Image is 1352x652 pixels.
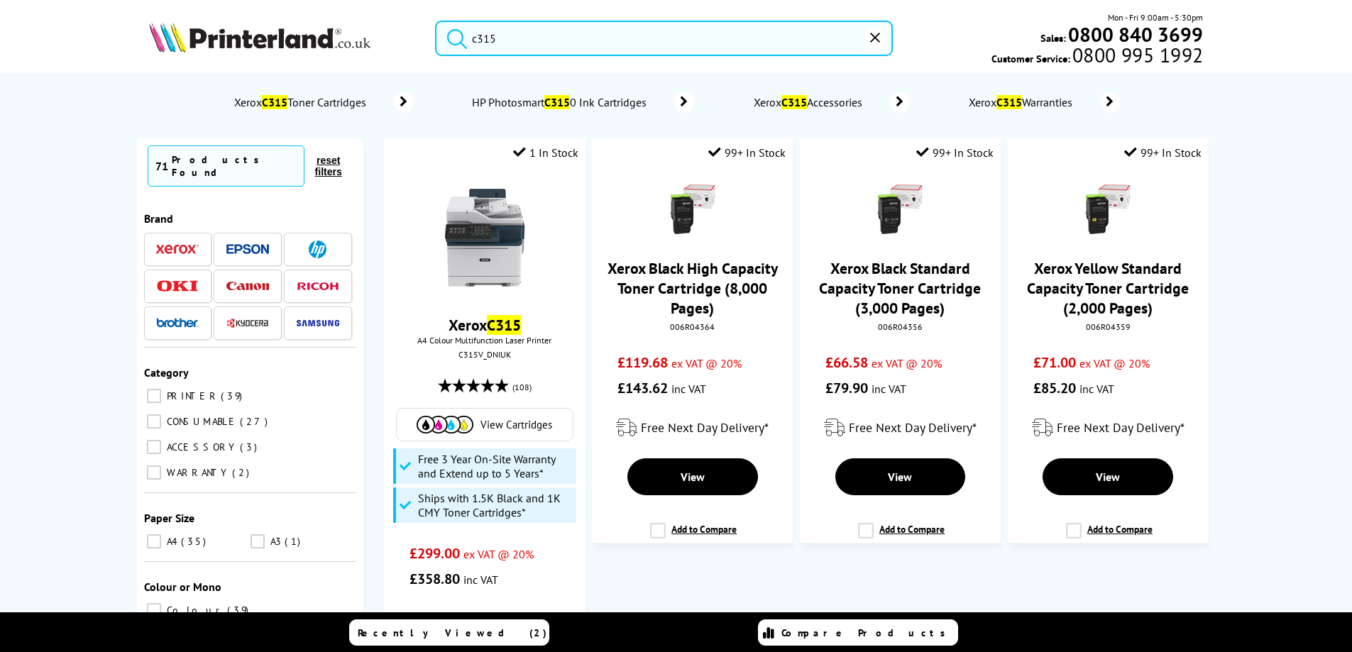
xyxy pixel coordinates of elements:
[967,95,1079,109] span: Xerox Warranties
[1057,419,1185,436] span: Free Next Day Delivery*
[1066,28,1203,41] a: 0800 840 3699
[708,145,786,160] div: 99+ In Stock
[1018,321,1198,332] div: 006R04359
[285,535,304,548] span: 1
[221,389,246,402] span: 39
[681,470,705,484] span: View
[888,470,912,484] span: View
[599,408,786,448] div: modal_delivery
[1124,145,1202,160] div: 99+ In Stock
[410,544,460,563] span: £299.00
[304,154,353,178] button: reset filters
[967,92,1120,112] a: XeroxC315Warranties
[410,609,559,635] li: 1.5p per mono page
[1083,184,1133,234] img: Xerox-006R04359-Yellow-Standard-Small.gif
[781,626,953,639] span: Compare Products
[297,320,339,326] img: Samsung
[163,604,226,617] span: Colour
[240,415,271,428] span: 27
[449,315,521,335] a: XeroxC315
[155,159,168,173] span: 71
[163,441,238,453] span: ACCESSORY
[144,511,194,525] span: Paper Size
[608,258,778,318] a: Xerox Black High Capacity Toner Cartridge (8,000 Pages)
[752,92,910,112] a: XeroxC315Accessories
[825,353,868,372] span: £66.58
[147,414,161,429] input: CONSUMABLE 27
[1033,379,1076,397] span: £85.20
[163,389,219,402] span: PRINTER
[404,416,566,433] a: View Cartridges
[1043,458,1173,495] a: View
[163,466,231,479] span: WARRANTY
[147,465,161,480] input: WARRANTY 2
[825,379,868,397] span: £79.90
[1079,382,1114,396] span: inc VAT
[1033,353,1076,372] span: £71.00
[262,95,287,109] mark: C315
[471,92,695,112] a: HP PhotosmartC3150 Ink Cartridges
[872,356,942,370] span: ex VAT @ 20%
[835,458,966,495] a: View
[349,619,549,646] a: Recently Viewed (2)
[480,418,552,431] span: View Cartridges
[267,535,283,548] span: A3
[849,419,977,436] span: Free Next Day Delivery*
[487,315,521,335] mark: C315
[781,95,807,109] mark: C315
[418,452,573,480] span: Free 3 Year On-Site Warranty and Extend up to 5 Years*
[996,95,1022,109] mark: C315
[603,321,782,332] div: 006R04364
[418,491,573,519] span: Ships with 1.5K Black and 1K CMY Toner Cartridges*
[807,408,994,448] div: modal_delivery
[671,356,742,370] span: ex VAT @ 20%
[156,280,199,292] img: OKI
[149,21,418,55] a: Printerland Logo
[641,419,769,436] span: Free Next Day Delivery*
[147,534,161,548] input: A4 35
[358,626,547,639] span: Recently Viewed (2)
[144,580,221,594] span: Colour or Mono
[991,48,1203,65] span: Customer Service:
[752,95,869,109] span: Xerox Accessories
[251,534,265,548] input: A3 1
[463,547,534,561] span: ex VAT @ 20%
[391,335,578,346] span: A4 Colour Multifunction Laser Printer
[432,184,538,291] img: Xerox-C315-Front-2-Small.jpg
[232,95,372,109] span: Xerox Toner Cartridges
[147,603,161,617] input: Colour 39
[309,241,326,258] img: HP
[544,95,570,109] mark: C315
[512,374,532,401] span: (108)
[872,382,906,396] span: inc VAT
[671,382,706,396] span: inc VAT
[471,95,652,109] span: HP Photosmart 0 Ink Cartridges
[156,244,199,254] img: Xerox
[297,282,339,290] img: Ricoh
[668,184,718,234] img: Xerox-006R04364-Black-HC-Small.gif
[227,604,252,617] span: 39
[144,365,189,380] span: Category
[232,466,253,479] span: 2
[617,353,668,372] span: £119.68
[395,349,574,360] div: C315V_DNIUK
[226,318,269,328] img: Kyocera
[1070,48,1203,62] span: 0800 995 1992
[226,282,269,291] img: Canon
[513,145,578,160] div: 1 In Stock
[1108,11,1203,24] span: Mon - Fri 9:00am - 5:30pm
[410,570,460,588] span: £358.80
[417,416,473,433] img: Cartridges
[435,21,893,56] input: Search product or brand
[875,184,925,234] img: Xerox-006R04356-Black-Standard-Small.gif
[149,21,370,53] img: Printerland Logo
[463,573,498,587] span: inc VAT
[147,440,161,454] input: ACCESSORY 3
[1027,258,1189,318] a: Xerox Yellow Standard Capacity Toner Cartridge (2,000 Pages)
[617,379,668,397] span: £143.62
[147,389,161,403] input: PRINTER 39
[819,258,981,318] a: Xerox Black Standard Capacity Toner Cartridge (3,000 Pages)
[1040,31,1066,45] span: Sales:
[144,211,173,226] span: Brand
[232,92,414,112] a: XeroxC315Toner Cartridges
